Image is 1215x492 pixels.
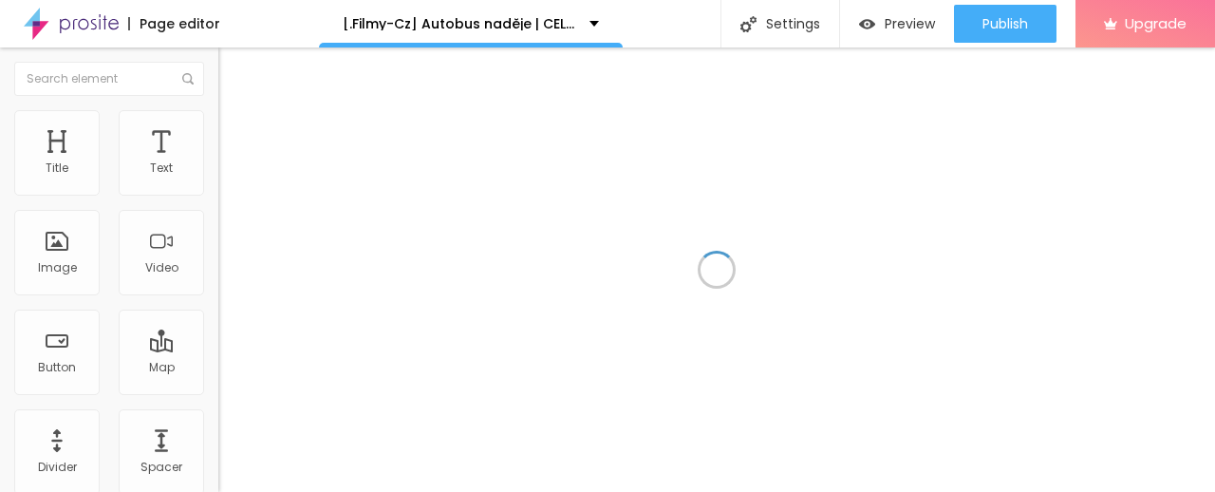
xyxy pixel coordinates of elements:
[149,361,175,374] div: Map
[14,62,204,96] input: Search element
[46,161,68,175] div: Title
[740,16,757,32] img: Icone
[150,161,173,175] div: Text
[38,361,76,374] div: Button
[38,261,77,274] div: Image
[145,261,178,274] div: Video
[128,17,220,30] div: Page editor
[38,461,77,474] div: Divider
[840,5,954,43] button: Preview
[1125,15,1187,31] span: Upgrade
[982,16,1028,31] span: Publish
[954,5,1056,43] button: Publish
[343,17,575,30] p: [.Filmy-Cz] Autobus naděje | CELÝ FILM 2025 ONLINE ZDARMA SK/CZ DABING I TITULKY
[182,73,194,85] img: Icone
[885,16,935,31] span: Preview
[859,16,875,32] img: view-1.svg
[140,461,182,474] div: Spacer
